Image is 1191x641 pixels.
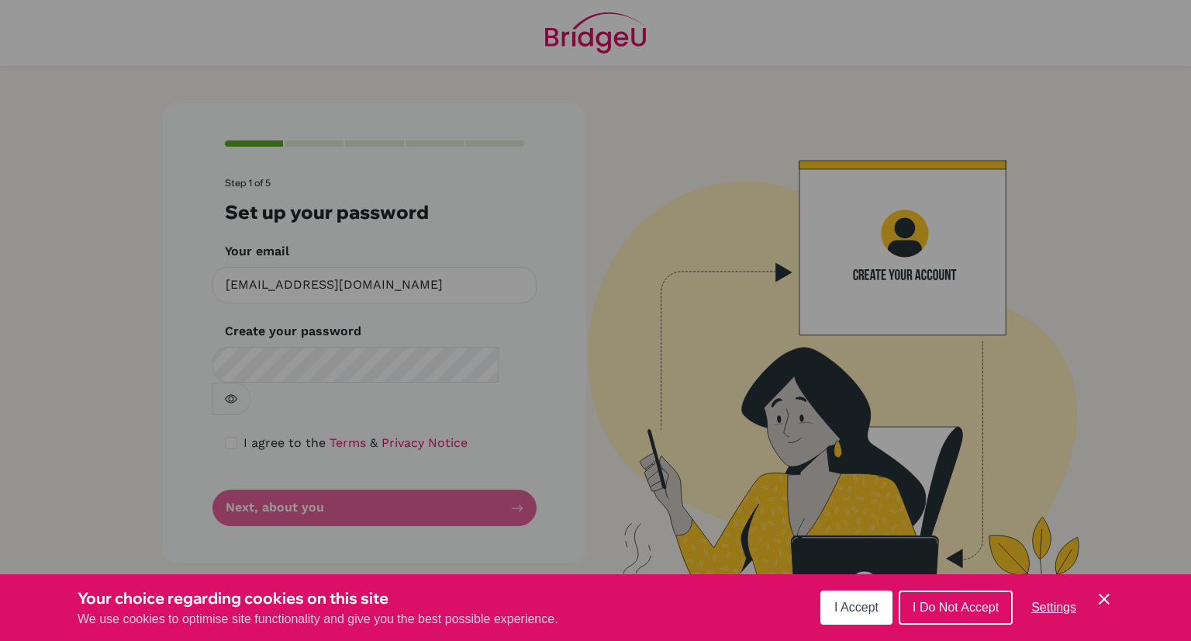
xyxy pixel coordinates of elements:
span: I Accept [834,601,879,614]
button: Save and close [1095,590,1113,608]
h3: Your choice regarding cookies on this site [78,587,558,610]
p: We use cookies to optimise site functionality and give you the best possible experience. [78,610,558,629]
button: Settings [1019,592,1089,623]
button: I Do Not Accept [899,591,1013,625]
span: I Do Not Accept [913,601,999,614]
button: I Accept [820,591,892,625]
span: Settings [1031,601,1076,614]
